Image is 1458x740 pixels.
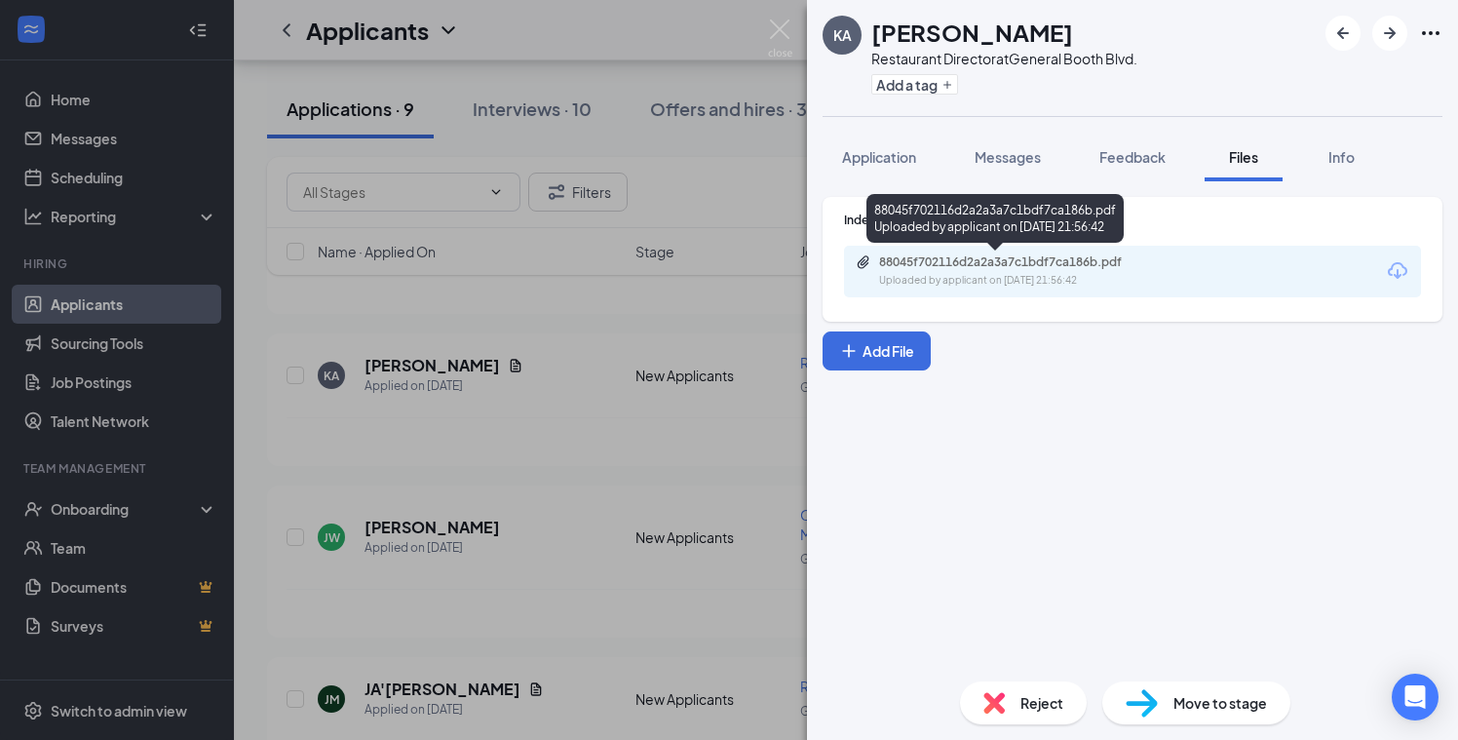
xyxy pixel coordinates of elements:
[879,254,1152,270] div: 88045f702116d2a2a3a7c1bdf7ca186b.pdf
[856,254,1171,289] a: Paperclip88045f702116d2a2a3a7c1bdf7ca186b.pdfUploaded by applicant on [DATE] 21:56:42
[1419,21,1442,45] svg: Ellipses
[1099,148,1166,166] span: Feedback
[1173,692,1267,714] span: Move to stage
[871,74,958,95] button: PlusAdd a tag
[1325,16,1361,51] button: ArrowLeftNew
[856,254,871,270] svg: Paperclip
[844,212,1421,228] div: Indeed Resume
[823,331,931,370] button: Add FilePlus
[1392,674,1439,721] div: Open Intercom Messenger
[1020,692,1063,714] span: Reject
[1229,148,1258,166] span: Files
[1372,16,1407,51] button: ArrowRight
[1328,148,1355,166] span: Info
[879,273,1171,289] div: Uploaded by applicant on [DATE] 21:56:42
[1386,259,1409,283] svg: Download
[975,148,1041,166] span: Messages
[1378,21,1401,45] svg: ArrowRight
[842,148,916,166] span: Application
[866,194,1124,243] div: 88045f702116d2a2a3a7c1bdf7ca186b.pdf Uploaded by applicant on [DATE] 21:56:42
[833,25,852,45] div: KA
[871,49,1137,68] div: Restaurant Director at General Booth Blvd.
[941,79,953,91] svg: Plus
[871,16,1073,49] h1: [PERSON_NAME]
[839,341,859,361] svg: Plus
[1331,21,1355,45] svg: ArrowLeftNew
